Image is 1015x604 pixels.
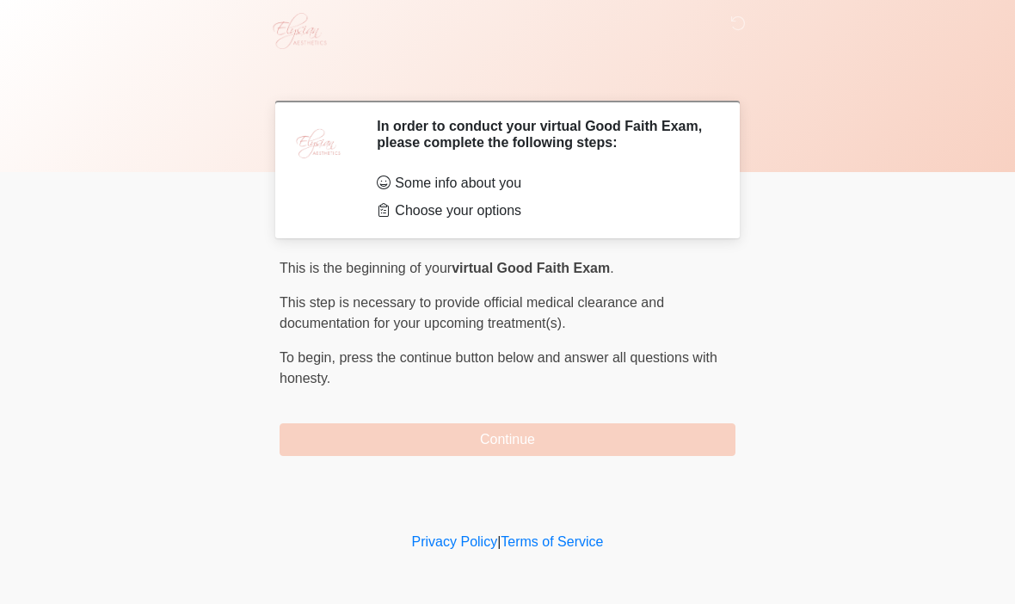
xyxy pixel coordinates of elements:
span: This is the beginning of your [280,261,452,275]
span: . [610,261,613,275]
img: Agent Avatar [292,118,344,169]
button: Continue [280,423,735,456]
h1: ‎ ‎ ‎ ‎ [267,62,748,94]
span: To begin, [280,350,339,365]
strong: virtual Good Faith Exam [452,261,610,275]
a: | [497,534,501,549]
h2: In order to conduct your virtual Good Faith Exam, please complete the following steps: [377,118,710,151]
img: Elysian Aesthetics Logo [262,13,335,49]
li: Choose your options [377,200,710,221]
span: This step is necessary to provide official medical clearance and documentation for your upcoming ... [280,295,664,330]
li: Some info about you [377,173,710,194]
span: press the continue button below and answer all questions with honesty. [280,350,717,385]
a: Privacy Policy [412,534,498,549]
a: Terms of Service [501,534,603,549]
